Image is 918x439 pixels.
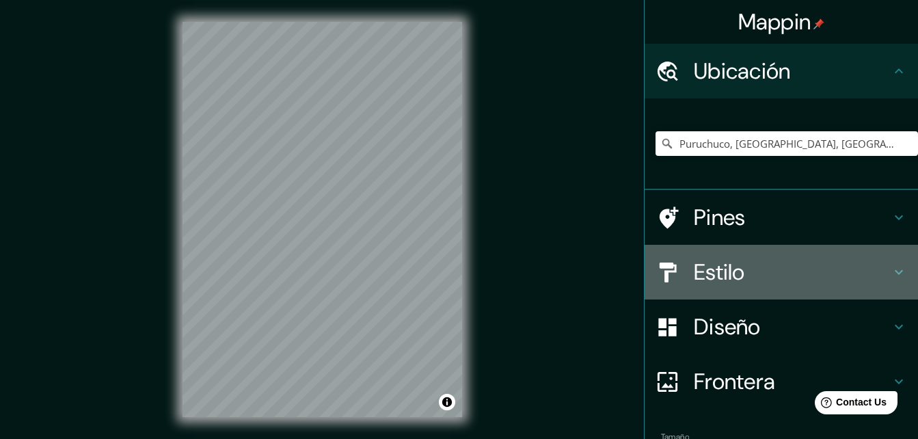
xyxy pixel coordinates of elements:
[439,394,455,410] button: Alternar atribución
[645,190,918,245] div: Pines
[645,354,918,409] div: Frontera
[694,368,891,395] h4: Frontera
[738,8,811,36] font: Mappin
[183,22,462,417] canvas: Mapa
[813,18,824,29] img: pin-icon.png
[645,44,918,98] div: Ubicación
[656,131,918,156] input: Elige tu ciudad o área
[645,300,918,354] div: Diseño
[694,204,891,231] h4: Pines
[694,57,891,85] h4: Ubicación
[645,245,918,300] div: Estilo
[694,313,891,341] h4: Diseño
[694,258,891,286] h4: Estilo
[796,386,903,424] iframe: Help widget launcher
